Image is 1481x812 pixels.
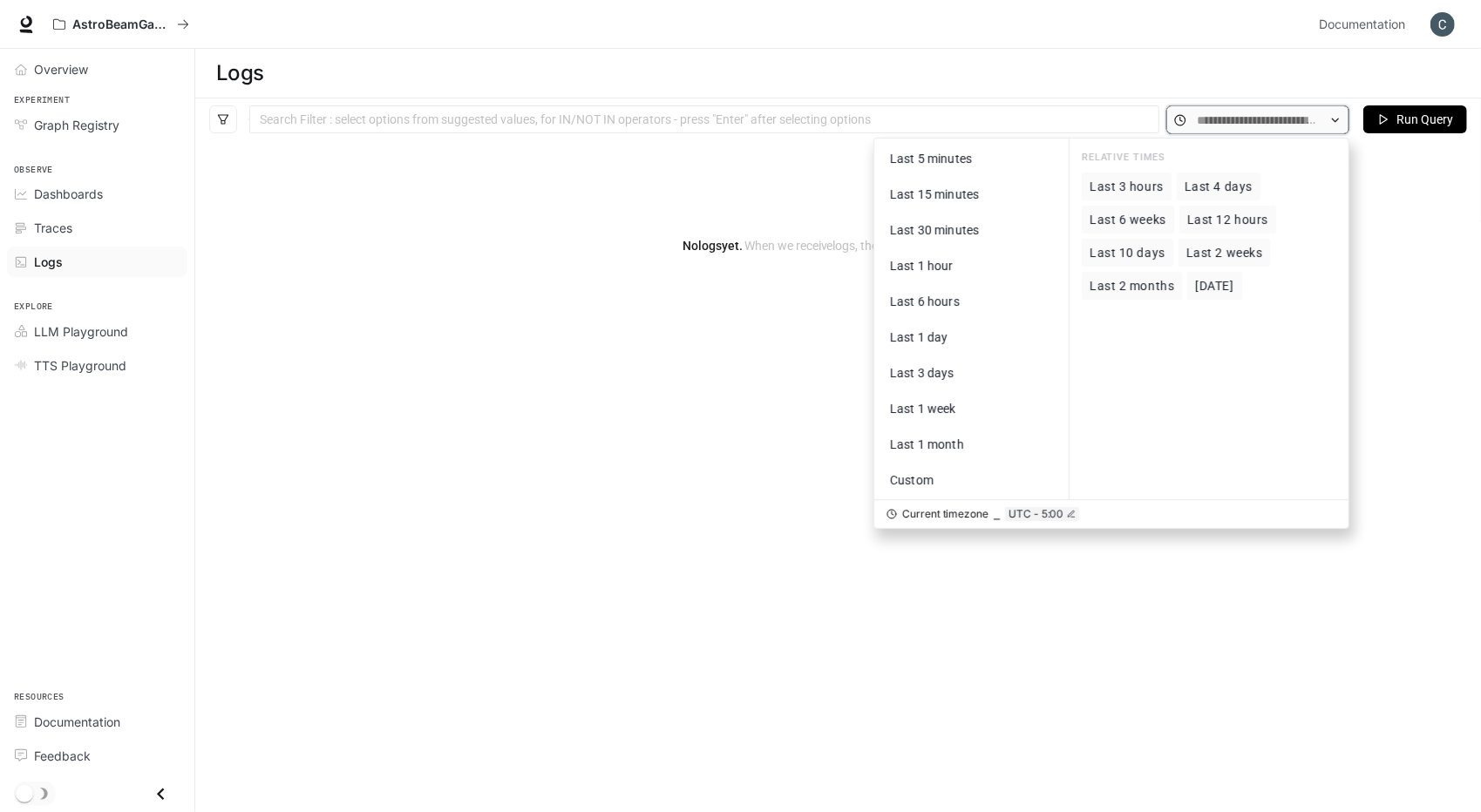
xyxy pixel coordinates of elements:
[209,105,237,133] button: filter
[890,223,979,237] span: Last 30 minutes
[890,437,964,451] span: Last 1 month
[34,713,120,731] span: Documentation
[1005,507,1079,521] button: UTC - 5:00
[45,7,197,42] button: All workspaces
[878,321,1065,353] button: Last 1 day
[1090,213,1166,227] span: Last 6 weeks
[141,776,180,812] button: Close drawer
[34,60,88,78] span: Overview
[7,179,187,209] a: Dashboards
[878,285,1065,317] button: Last 6 hours
[1090,246,1165,261] span: Last 10 days
[1082,206,1174,233] button: Last 6 weeks
[7,54,187,85] a: Overview
[34,253,63,271] span: Logs
[1363,105,1467,133] button: Run Query
[1319,14,1405,36] span: Documentation
[7,741,187,771] a: Feedback
[7,350,187,381] a: TTS Playground
[743,239,994,253] span: When we receive logs , they would show up here
[878,464,1065,496] button: Custom
[1179,239,1271,267] button: Last 2 weeks
[1187,272,1241,300] button: [DATE]
[1185,179,1253,194] span: Last 4 days
[1009,507,1063,521] span: UTC - 5:00
[16,783,33,802] span: Dark mode toggle
[878,178,1065,210] button: Last 15 minutes
[34,356,126,375] span: TTS Playground
[1195,279,1233,294] span: [DATE]
[7,247,187,277] a: Logs
[878,392,1065,424] button: Last 1 week
[890,259,954,273] span: Last 1 hour
[1177,173,1260,200] button: Last 4 days
[878,213,1065,246] button: Last 30 minutes
[890,330,948,344] span: Last 1 day
[34,747,91,765] span: Feedback
[890,366,954,380] span: Last 3 days
[34,322,128,341] span: LLM Playground
[1082,150,1336,173] div: RELATIVE TIMES
[902,507,988,521] span: Current timezone
[994,507,1000,521] div: ⎯
[7,213,187,243] a: Traces
[878,356,1065,389] button: Last 3 days
[683,236,993,255] article: No logs yet.
[34,219,72,237] span: Traces
[1082,239,1173,267] button: Last 10 days
[890,187,979,201] span: Last 15 minutes
[1082,272,1182,300] button: Last 2 months
[1082,173,1172,200] button: Last 3 hours
[1396,110,1453,129] span: Run Query
[1166,135,1260,152] article: Refreshed 4 sec ago
[1425,7,1460,42] button: User avatar
[890,152,972,166] span: Last 5 minutes
[878,249,1065,281] button: Last 1 hour
[216,56,264,91] h1: Logs
[890,473,934,487] span: Custom
[217,113,229,125] span: filter
[1179,206,1276,233] button: Last 12 hours
[890,294,960,308] span: Last 6 hours
[890,402,956,416] span: Last 1 week
[7,707,187,737] a: Documentation
[878,428,1065,460] button: Last 1 month
[878,142,1065,174] button: Last 5 minutes
[1312,7,1418,42] a: Documentation
[34,185,103,203] span: Dashboards
[7,110,187,140] a: Graph Registry
[7,316,187,347] a: LLM Playground
[34,116,119,134] span: Graph Registry
[1186,246,1263,261] span: Last 2 weeks
[72,17,170,32] p: AstroBeamGame
[1090,179,1164,194] span: Last 3 hours
[1090,279,1174,294] span: Last 2 months
[1187,213,1268,227] span: Last 12 hours
[1430,12,1455,37] img: User avatar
